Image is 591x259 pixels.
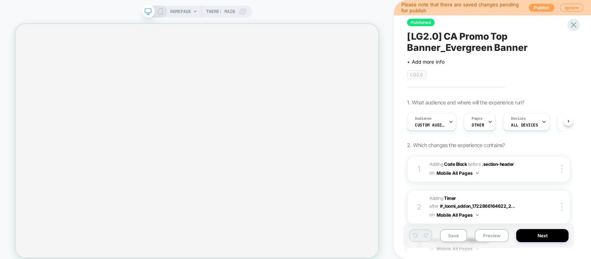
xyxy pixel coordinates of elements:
span: AFTER [429,203,439,209]
span: Published [407,19,435,26]
img: close [561,203,563,211]
span: BEFORE [468,161,481,167]
button: Mobile All Pages [437,168,479,178]
span: + Add more info [407,59,444,65]
button: Preview [475,229,509,242]
span: LG2.0 [407,70,426,79]
span: [LG2.0] CA Promo Top Banner_Evergreen Banner [407,31,570,53]
span: on [429,169,434,177]
span: Adding [429,195,456,201]
span: Page Load [565,122,587,128]
span: HOMEPAGE [170,6,191,18]
button: Ignore [560,4,584,12]
b: Code Block [444,161,467,167]
div: 1 [415,162,423,176]
span: 2. Which changes the experience contains? [407,142,505,148]
img: down arrow [476,214,479,216]
span: Audience [415,116,432,121]
span: Theme: MAIN [206,6,235,18]
span: .section-header [482,161,514,167]
button: Publish [529,4,554,12]
span: Adding [429,161,467,167]
button: Mobile All Pages [437,210,479,220]
span: on [429,211,434,219]
span: Custom Audience [415,122,445,128]
div: 2 [415,200,423,214]
span: OTHER [472,122,484,128]
span: 1. What audience and where will the experience run? [407,99,524,106]
button: Save [440,229,467,242]
span: Pages [472,116,482,121]
span: Trigger [565,116,580,121]
span: ALL DEVICES [511,122,538,128]
b: Timer [444,195,456,201]
span: #_loomi_addon_1722866164622_2... [440,203,515,209]
button: Next [516,229,569,242]
span: Devices [511,116,526,121]
img: close [561,165,563,173]
img: down arrow [476,172,479,174]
